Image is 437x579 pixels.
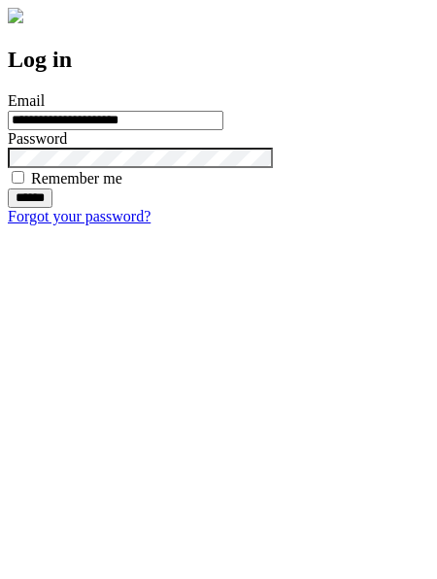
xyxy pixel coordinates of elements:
a: Forgot your password? [8,208,151,224]
label: Email [8,92,45,109]
h2: Log in [8,47,429,73]
img: logo-4e3dc11c47720685a147b03b5a06dd966a58ff35d612b21f08c02c0306f2b779.png [8,8,23,23]
label: Remember me [31,170,122,187]
label: Password [8,130,67,147]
